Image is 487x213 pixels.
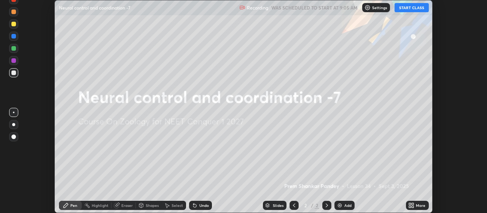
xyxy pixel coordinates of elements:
[364,5,371,11] img: class-settings-icons
[271,4,358,11] h5: WAS SCHEDULED TO START AT 9:05 AM
[273,203,283,207] div: Slides
[311,203,313,208] div: /
[372,6,387,10] p: Settings
[302,203,309,208] div: 2
[239,5,245,11] img: recording.375f2c34.svg
[121,203,133,207] div: Eraser
[315,202,319,209] div: 2
[146,203,159,207] div: Shapes
[416,203,425,207] div: More
[172,203,183,207] div: Select
[344,203,352,207] div: Add
[59,5,131,11] p: Neural control and coordination -7
[337,202,343,208] img: add-slide-button
[70,203,77,207] div: Pen
[395,3,429,12] button: START CLASS
[92,203,108,207] div: Highlight
[247,5,268,11] p: Recording
[199,203,209,207] div: Undo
